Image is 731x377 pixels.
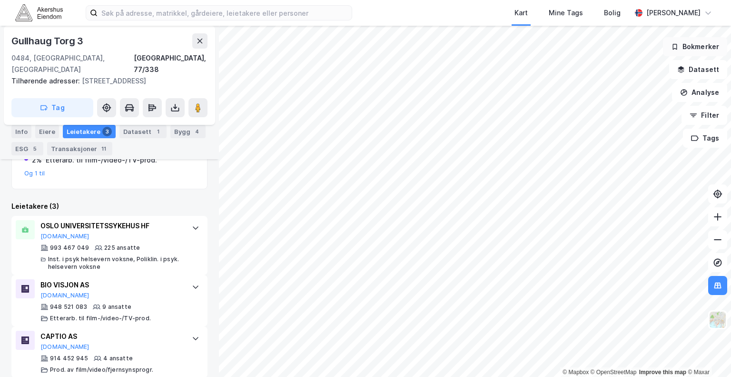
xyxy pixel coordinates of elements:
button: [DOMAIN_NAME] [40,233,89,240]
iframe: Chat Widget [683,331,731,377]
div: Info [11,125,31,138]
div: 5 [30,144,40,153]
div: 225 ansatte [104,244,140,252]
div: Leietakere (3) [11,201,207,212]
div: Bolig [604,7,621,19]
div: Inst. i psyk helsevern voksne, Poliklin. i psyk. helsevern voksne [48,255,182,271]
div: 9 ansatte [102,303,131,311]
span: Tilhørende adresser: [11,77,82,85]
div: Prod. av film/video/fjernsynsprogr. [50,366,153,374]
a: OpenStreetMap [591,369,637,376]
div: Kontrollprogram for chat [683,331,731,377]
div: 993 467 049 [50,244,89,252]
div: Bygg [170,125,206,138]
div: [GEOGRAPHIC_DATA], 77/338 [134,52,207,75]
button: [DOMAIN_NAME] [40,343,89,351]
div: 914 452 945 [50,355,88,362]
div: Transaksjoner [47,142,112,155]
img: Z [709,311,727,329]
div: CAPTIO AS [40,331,182,342]
a: Improve this map [639,369,686,376]
a: Mapbox [563,369,589,376]
button: Og 1 til [24,170,45,177]
button: Filter [682,106,727,125]
div: 1 [153,127,163,136]
button: Bokmerker [663,37,727,56]
div: Kart [514,7,528,19]
div: [PERSON_NAME] [646,7,701,19]
button: Tags [683,129,727,148]
div: Eiere [35,125,59,138]
div: 11 [99,144,109,153]
div: Leietakere [63,125,116,138]
div: OSLO UNIVERSITETSSYKEHUS HF [40,220,182,232]
div: [STREET_ADDRESS] [11,75,200,87]
div: 948 521 083 [50,303,87,311]
div: Etterarb. til film-/video-/TV-prod. [50,315,151,322]
img: akershus-eiendom-logo.9091f326c980b4bce74ccdd9f866810c.svg [15,4,63,21]
div: 2% [32,154,42,166]
div: 4 ansatte [103,355,133,362]
div: BIO VISJON AS [40,279,182,291]
div: 3 [102,127,112,136]
button: Datasett [669,60,727,79]
div: Etterarb. til film-/video-/TV-prod. [46,154,157,166]
button: [DOMAIN_NAME] [40,292,89,299]
button: Analyse [672,83,727,102]
div: 0484, [GEOGRAPHIC_DATA], [GEOGRAPHIC_DATA] [11,52,134,75]
div: Mine Tags [549,7,583,19]
div: 4 [192,127,202,136]
div: Datasett [119,125,167,138]
button: Tag [11,98,93,117]
div: Gullhaug Torg 3 [11,33,85,49]
input: Søk på adresse, matrikkel, gårdeiere, leietakere eller personer [98,6,352,20]
div: ESG [11,142,43,155]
